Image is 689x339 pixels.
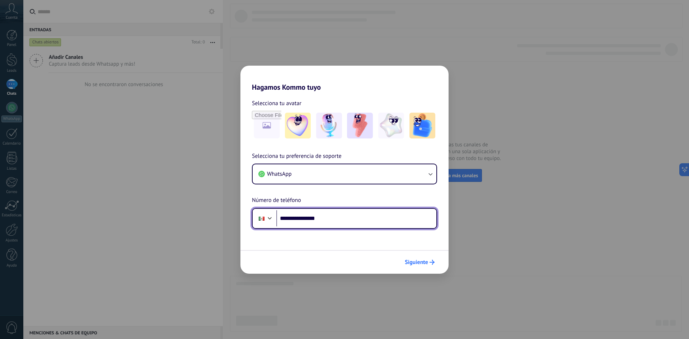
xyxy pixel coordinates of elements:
h2: Hagamos Kommo tuyo [240,66,449,91]
img: -1.jpeg [285,113,311,138]
img: -4.jpeg [378,113,404,138]
img: -2.jpeg [316,113,342,138]
span: WhatsApp [267,170,292,178]
img: -5.jpeg [409,113,435,138]
span: Selecciona tu preferencia de soporte [252,152,342,161]
div: Mexico: + 52 [255,211,268,226]
span: Selecciona tu avatar [252,99,301,108]
span: Número de teléfono [252,196,301,205]
button: Siguiente [402,256,438,268]
img: -3.jpeg [347,113,373,138]
span: Siguiente [405,260,428,265]
button: WhatsApp [253,164,436,184]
